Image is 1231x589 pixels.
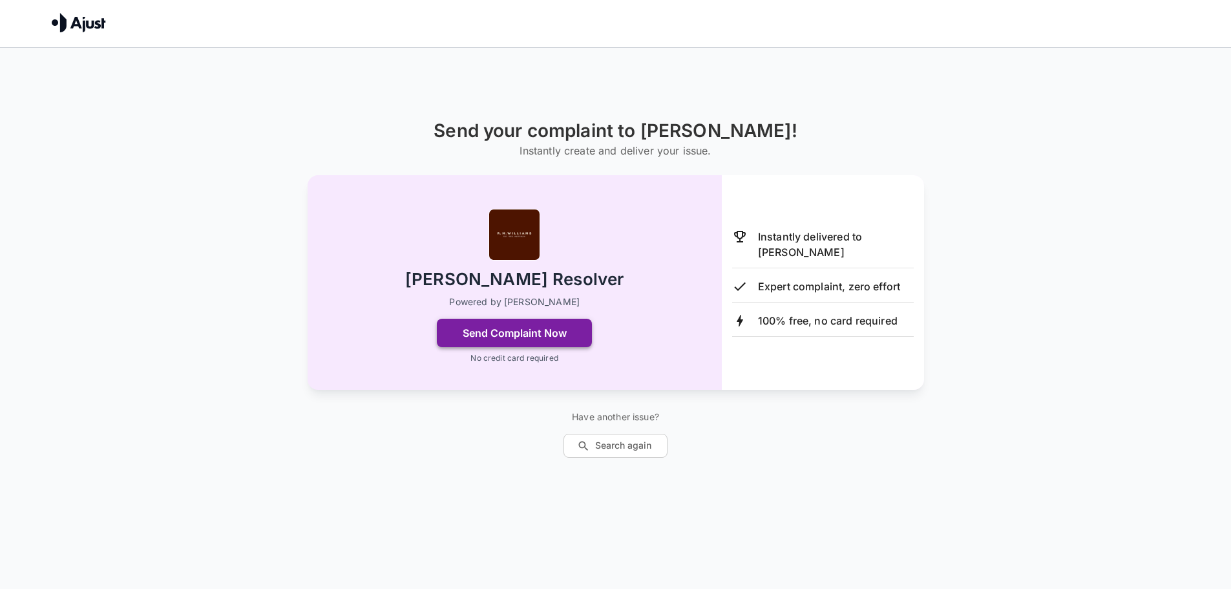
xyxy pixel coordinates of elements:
p: 100% free, no card required [758,313,898,328]
img: Ajust [52,13,106,32]
p: Have another issue? [563,411,668,423]
p: Instantly delivered to [PERSON_NAME] [758,229,914,260]
button: Send Complaint Now [437,319,592,347]
img: R.M. Williams [489,209,540,261]
h1: Send your complaint to [PERSON_NAME]! [434,120,797,142]
button: Search again [563,434,668,458]
p: Powered by [PERSON_NAME] [449,295,580,308]
p: Expert complaint, zero effort [758,279,900,294]
h2: [PERSON_NAME] Resolver [405,268,624,291]
h6: Instantly create and deliver your issue. [434,142,797,160]
p: No credit card required [470,352,558,364]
